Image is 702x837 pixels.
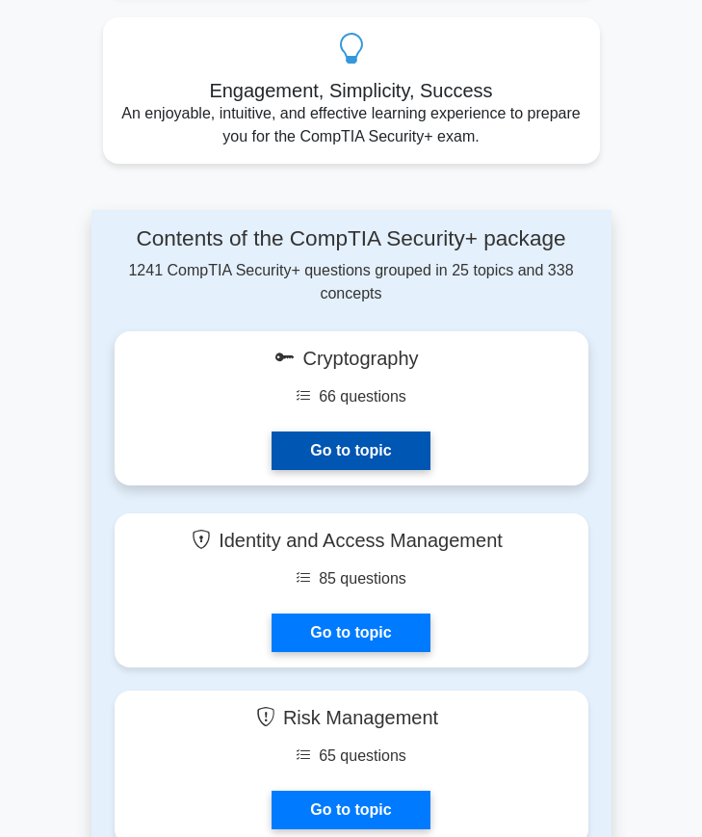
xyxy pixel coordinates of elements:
[115,225,588,251] h4: Contents of the CompTIA Security+ package
[115,225,588,305] div: 1241 CompTIA Security+ questions grouped in 25 topics and 338 concepts
[272,791,429,829] a: Go to topic
[118,79,585,102] h5: Engagement, Simplicity, Success
[272,432,429,470] a: Go to topic
[272,614,429,652] a: Go to topic
[118,102,585,148] p: An enjoyable, intuitive, and effective learning experience to prepare you for the CompTIA Securit...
